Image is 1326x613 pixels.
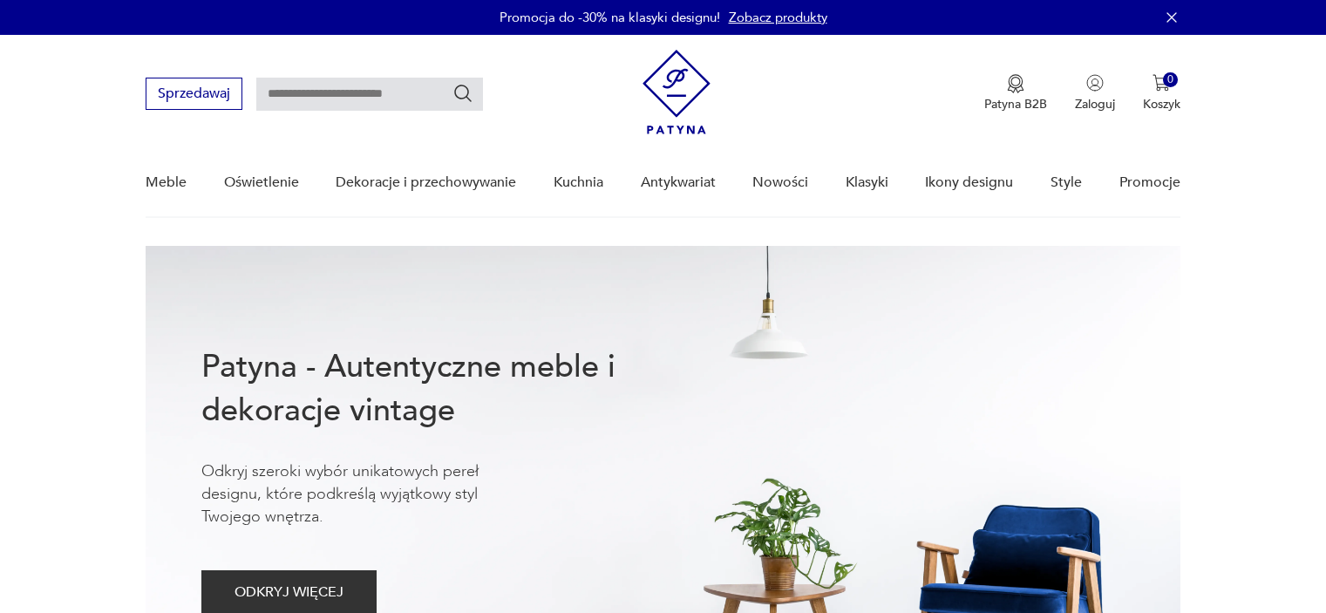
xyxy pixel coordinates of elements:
img: Patyna - sklep z meblami i dekoracjami vintage [643,50,711,134]
button: Szukaj [452,83,473,104]
h1: Patyna - Autentyczne meble i dekoracje vintage [201,345,672,433]
div: 0 [1163,72,1178,87]
a: Ikony designu [925,149,1013,216]
img: Ikona medalu [1007,74,1024,93]
button: Patyna B2B [984,74,1047,112]
p: Zaloguj [1075,96,1115,112]
a: Promocje [1119,149,1180,216]
p: Koszyk [1143,96,1180,112]
button: 0Koszyk [1143,74,1180,112]
a: Meble [146,149,187,216]
a: Style [1051,149,1082,216]
a: Klasyki [846,149,888,216]
a: Antykwariat [641,149,716,216]
button: Sprzedawaj [146,78,242,110]
a: Kuchnia [554,149,603,216]
a: Nowości [752,149,808,216]
p: Promocja do -30% na klasyki designu! [500,9,720,26]
a: Sprzedawaj [146,89,242,101]
a: Dekoracje i przechowywanie [336,149,516,216]
button: Zaloguj [1075,74,1115,112]
a: Ikona medaluPatyna B2B [984,74,1047,112]
a: Oświetlenie [224,149,299,216]
a: ODKRYJ WIĘCEJ [201,588,377,600]
p: Odkryj szeroki wybór unikatowych pereł designu, które podkreślą wyjątkowy styl Twojego wnętrza. [201,460,533,528]
p: Patyna B2B [984,96,1047,112]
a: Zobacz produkty [729,9,827,26]
img: Ikona koszyka [1153,74,1170,92]
img: Ikonka użytkownika [1086,74,1104,92]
